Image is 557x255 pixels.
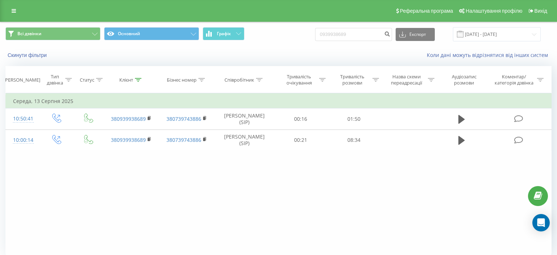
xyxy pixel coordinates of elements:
[111,115,146,122] a: 380939938689
[281,74,317,86] div: Тривалість очікування
[532,214,550,231] div: Open Intercom Messenger
[493,74,535,86] div: Коментар/категорія дзвінка
[111,136,146,143] a: 380939938689
[274,108,327,129] td: 00:16
[104,27,199,40] button: Основний
[217,31,231,36] span: Графік
[6,94,552,108] td: Середа, 13 Серпня 2025
[5,27,100,40] button: Всі дзвінки
[427,52,552,58] a: Коли дані можуть відрізнятися вiд інших систем
[17,31,41,37] span: Всі дзвінки
[443,74,486,86] div: Аудіозапис розмови
[166,115,201,122] a: 380739743886
[13,133,33,147] div: 10:00:14
[387,74,426,86] div: Назва схеми переадресації
[46,74,63,86] div: Тип дзвінка
[315,28,392,41] input: Пошук за номером
[396,28,435,41] button: Експорт
[466,8,522,14] span: Налаштування профілю
[4,77,40,83] div: [PERSON_NAME]
[119,77,133,83] div: Клієнт
[80,77,94,83] div: Статус
[5,52,50,58] button: Скинути фільтри
[327,108,381,129] td: 01:50
[274,129,327,151] td: 00:21
[203,27,244,40] button: Графік
[214,108,274,129] td: [PERSON_NAME] (SIP)
[327,129,381,151] td: 08:34
[334,74,371,86] div: Тривалість розмови
[167,77,197,83] div: Бізнес номер
[166,136,201,143] a: 380739743886
[535,8,547,14] span: Вихід
[214,129,274,151] td: [PERSON_NAME] (SIP)
[224,77,254,83] div: Співробітник
[400,8,453,14] span: Реферальна програма
[13,112,33,126] div: 10:50:41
